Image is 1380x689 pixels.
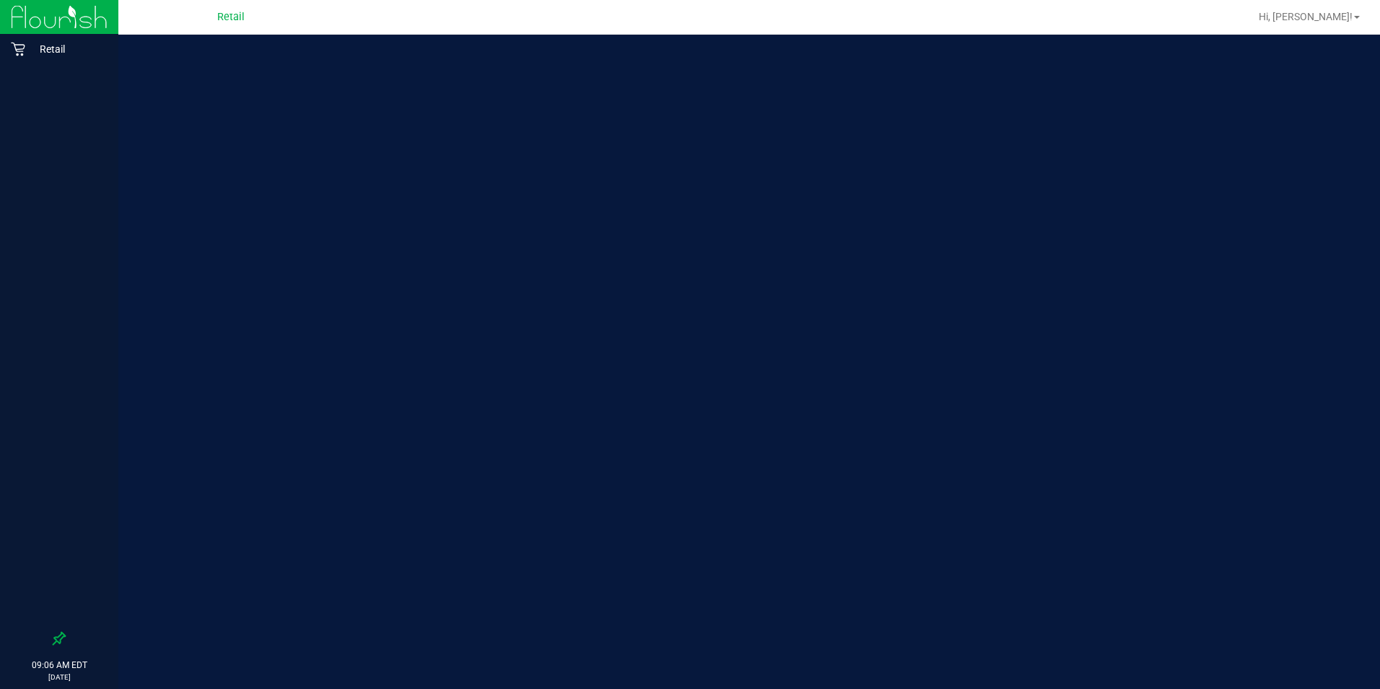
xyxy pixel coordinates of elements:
p: Retail [25,40,112,58]
p: 09:06 AM EDT [6,659,112,672]
inline-svg: Retail [11,42,25,56]
p: [DATE] [6,672,112,682]
span: Retail [217,11,245,23]
label: Pin the sidebar to full width on large screens [52,631,66,646]
span: Hi, [PERSON_NAME]! [1259,11,1353,22]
